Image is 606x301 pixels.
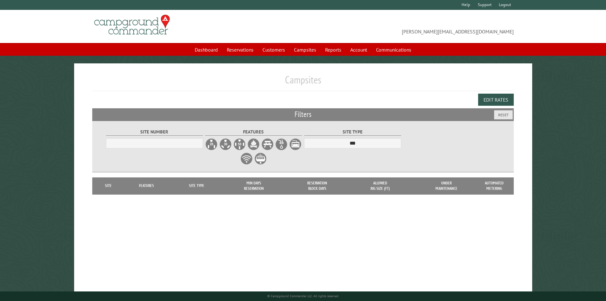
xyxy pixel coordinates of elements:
[240,152,253,165] label: WiFi Service
[261,138,274,151] label: Picnic Table
[191,44,222,56] a: Dashboard
[412,177,482,194] th: Under Maintenance
[233,138,246,151] label: 50A Electrical Hookup
[122,177,171,194] th: Features
[494,110,513,119] button: Reset
[92,12,172,37] img: Campground Commander
[259,44,289,56] a: Customers
[481,177,507,194] th: Automated metering
[349,177,412,194] th: Allowed Rig Size (ft)
[106,128,203,136] label: Site Number
[254,152,267,165] label: Grill
[222,177,286,194] th: Min Days Reservation
[478,94,514,106] button: Edit Rates
[289,138,302,151] label: Sewer Hookup
[304,128,401,136] label: Site Type
[171,177,222,194] th: Site Type
[223,44,257,56] a: Reservations
[95,177,122,194] th: Site
[205,138,218,151] label: 20A Electrical Hookup
[346,44,371,56] a: Account
[247,138,260,151] label: Firepit
[275,138,288,151] label: Water Hookup
[219,138,232,151] label: 30A Electrical Hookup
[321,44,345,56] a: Reports
[92,74,514,91] h1: Campsites
[205,128,302,136] label: Features
[92,108,514,120] h2: Filters
[372,44,415,56] a: Communications
[290,44,320,56] a: Campsites
[303,18,514,35] span: [PERSON_NAME][EMAIL_ADDRESS][DOMAIN_NAME]
[267,294,339,298] small: © Campground Commander LLC. All rights reserved.
[285,177,349,194] th: Reservation Block Days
